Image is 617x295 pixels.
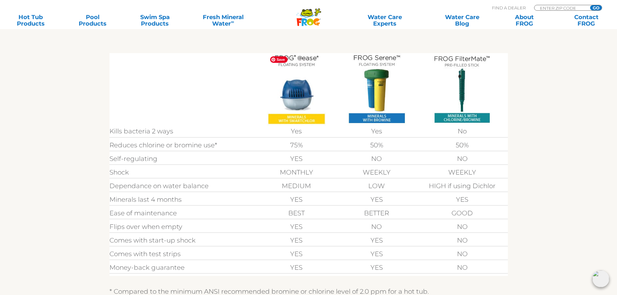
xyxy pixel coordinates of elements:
[69,14,117,27] a: PoolProducts
[6,14,55,27] a: Hot TubProducts
[109,208,257,218] td: Ease of maintenance
[109,262,257,273] td: Money-back guarantee
[417,235,508,245] td: NO
[256,235,337,245] td: YES
[109,153,257,164] td: Self-regulating
[337,208,417,218] td: BETTER
[337,153,417,164] td: NO
[337,167,417,177] td: WEEKLY
[337,221,417,232] td: NO
[109,235,257,245] td: Comes with start-up shock
[417,126,508,137] td: No
[337,126,417,137] td: Yes
[256,249,337,259] td: YES
[270,56,288,63] span: Save
[562,14,611,27] a: ContactFROG
[417,249,508,259] td: NO
[417,140,508,150] td: 50%
[337,262,417,273] td: YES
[417,262,508,273] td: NO
[256,208,337,218] td: BEST
[539,5,583,11] input: Zip Code Form
[109,181,257,191] td: Dependance on water balance
[109,194,257,205] td: Minerals last 4 months
[256,153,337,164] td: YES
[256,167,337,177] td: MONTHLY
[346,14,424,27] a: Water CareExperts
[417,181,508,191] td: HIGH if using Dichlor
[109,167,257,177] td: Shock
[256,181,337,191] td: MEDIUM
[592,270,609,287] img: openIcon
[417,153,508,164] td: NO
[438,14,486,27] a: Water CareBlog
[337,140,417,150] td: 50%
[337,235,417,245] td: YES
[417,167,508,177] td: WEEKLY
[193,14,253,27] a: Fresh MineralWater∞
[492,5,526,11] p: Find A Dealer
[109,221,257,232] td: Flips over when empty
[109,249,257,259] td: Comes with test strips
[417,208,508,218] td: GOOD
[417,194,508,205] td: YES
[256,194,337,205] td: YES
[337,194,417,205] td: YES
[109,140,257,150] td: Reduces chlorine or bromine use*
[231,19,234,24] sup: ∞
[337,181,417,191] td: LOW
[256,126,337,137] td: Yes
[256,140,337,150] td: 75%
[256,221,337,232] td: YES
[500,14,548,27] a: AboutFROG
[109,126,257,137] td: Kills bacteria 2 ways
[337,249,417,259] td: YES
[590,5,602,10] input: GO
[256,262,337,273] td: YES
[417,221,508,232] td: NO
[131,14,179,27] a: Swim SpaProducts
